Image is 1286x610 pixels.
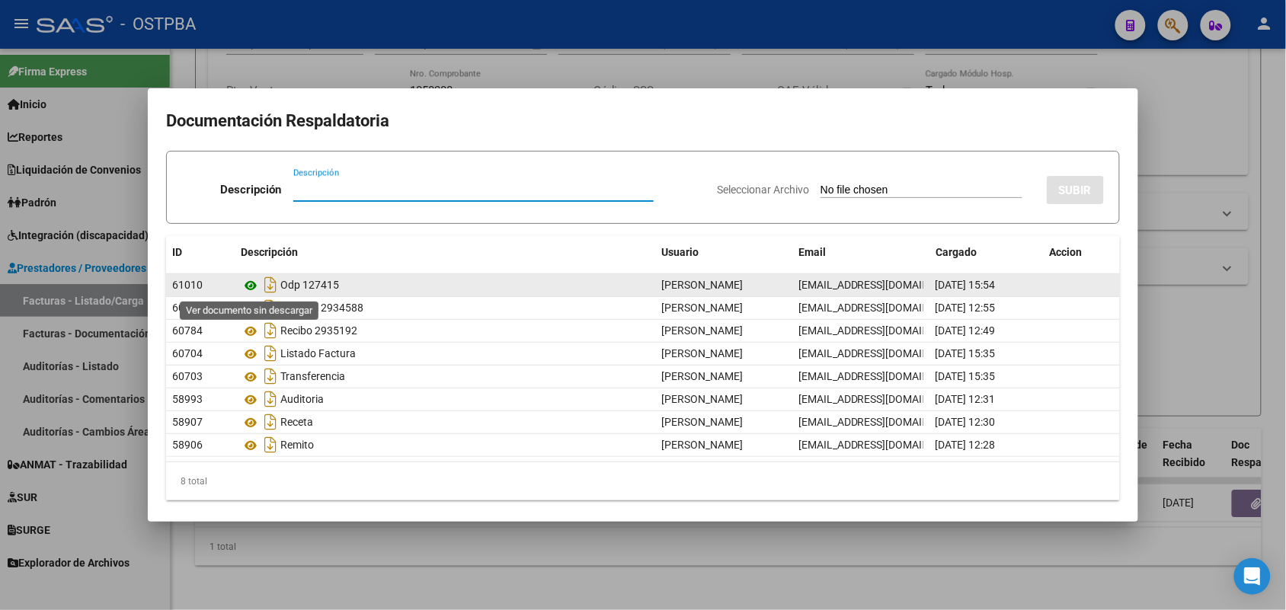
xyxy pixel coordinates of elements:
i: Descargar documento [261,295,280,320]
span: [DATE] 12:49 [936,324,996,337]
span: [DATE] 12:31 [936,393,996,405]
datatable-header-cell: Email [792,236,929,269]
span: [EMAIL_ADDRESS][DOMAIN_NAME] [798,393,968,405]
h2: Documentación Respaldatoria [166,107,1120,136]
div: Rc Total 2934588 [241,295,649,320]
span: 58906 [172,439,203,451]
span: [PERSON_NAME] [661,370,743,382]
span: SUBIR [1059,184,1092,197]
span: 60704 [172,347,203,359]
span: [DATE] 15:35 [936,370,996,382]
span: [DATE] 12:28 [936,439,996,451]
i: Descargar documento [261,387,280,411]
span: [PERSON_NAME] [661,279,743,291]
span: [DATE] 12:30 [936,416,996,428]
i: Descargar documento [261,341,280,366]
datatable-header-cell: ID [166,236,235,269]
div: Receta [241,410,649,434]
span: [PERSON_NAME] [661,302,743,314]
span: [DATE] 15:54 [936,279,996,291]
span: 58993 [172,393,203,405]
span: [DATE] 15:35 [936,347,996,359]
div: Remito [241,433,649,457]
div: Recibo 2935192 [241,318,649,343]
span: Email [798,246,826,258]
span: [EMAIL_ADDRESS][DOMAIN_NAME] [798,279,968,291]
span: 60703 [172,370,203,382]
i: Descargar documento [261,318,280,343]
span: [PERSON_NAME] [661,393,743,405]
span: Seleccionar Archivo [717,184,809,196]
span: [EMAIL_ADDRESS][DOMAIN_NAME] [798,302,968,314]
i: Descargar documento [261,273,280,297]
i: Descargar documento [261,433,280,457]
div: Transferencia [241,364,649,388]
span: [PERSON_NAME] [661,324,743,337]
span: ID [172,246,182,258]
span: [EMAIL_ADDRESS][DOMAIN_NAME] [798,439,968,451]
i: Descargar documento [261,410,280,434]
span: [EMAIL_ADDRESS][DOMAIN_NAME] [798,370,968,382]
span: [PERSON_NAME] [661,347,743,359]
span: Cargado [936,246,977,258]
span: [EMAIL_ADDRESS][DOMAIN_NAME] [798,324,968,337]
span: [DATE] 12:55 [936,302,996,314]
datatable-header-cell: Cargado [929,236,1044,269]
span: 58907 [172,416,203,428]
button: SUBIR [1047,176,1104,204]
div: 8 total [166,462,1120,500]
datatable-header-cell: Usuario [655,236,792,269]
div: Odp 127415 [241,273,649,297]
i: Descargar documento [261,364,280,388]
span: 60784 [172,324,203,337]
div: Listado Factura [241,341,649,366]
span: [EMAIL_ADDRESS][DOMAIN_NAME] [798,347,968,359]
datatable-header-cell: Descripción [235,236,655,269]
span: Usuario [661,246,699,258]
div: Auditoria [241,387,649,411]
span: [PERSON_NAME] [661,439,743,451]
span: [EMAIL_ADDRESS][DOMAIN_NAME] [798,416,968,428]
span: Accion [1050,246,1083,258]
div: Open Intercom Messenger [1234,558,1271,595]
p: Descripción [220,181,281,199]
span: 60788 [172,302,203,314]
datatable-header-cell: Accion [1044,236,1120,269]
span: Descripción [241,246,298,258]
span: 61010 [172,279,203,291]
span: [PERSON_NAME] [661,416,743,428]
